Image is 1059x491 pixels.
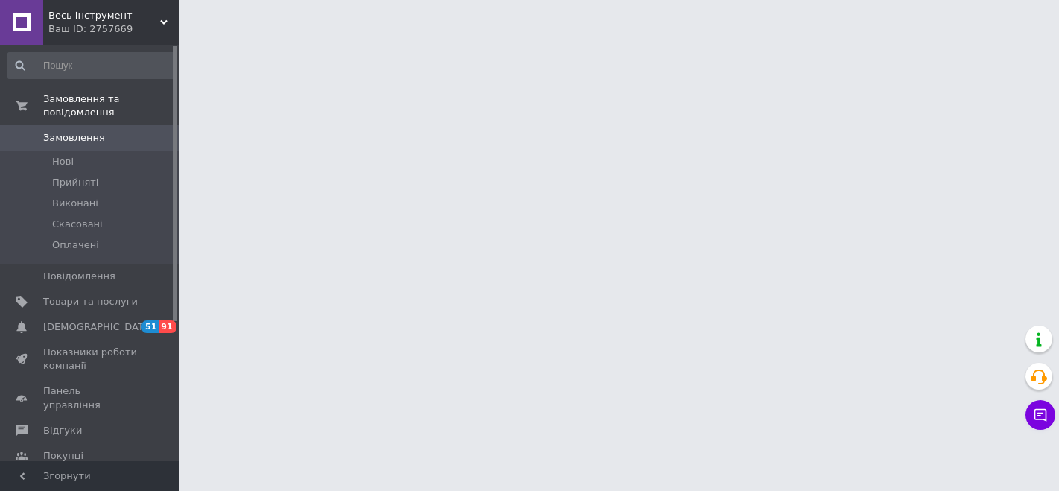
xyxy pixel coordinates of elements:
[1025,400,1055,430] button: Чат з покупцем
[7,52,176,79] input: Пошук
[43,270,115,283] span: Повідомлення
[141,320,159,333] span: 51
[52,197,98,210] span: Виконані
[43,424,82,437] span: Відгуки
[48,22,179,36] div: Ваш ID: 2757669
[43,295,138,308] span: Товари та послуги
[159,320,176,333] span: 91
[52,238,99,252] span: Оплачені
[43,92,179,119] span: Замовлення та повідомлення
[43,131,105,145] span: Замовлення
[43,320,153,334] span: [DEMOGRAPHIC_DATA]
[52,155,74,168] span: Нові
[43,449,83,463] span: Покупці
[52,218,103,231] span: Скасовані
[43,384,138,411] span: Панель управління
[52,176,98,189] span: Прийняті
[43,346,138,373] span: Показники роботи компанії
[48,9,160,22] span: Весь інструмент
